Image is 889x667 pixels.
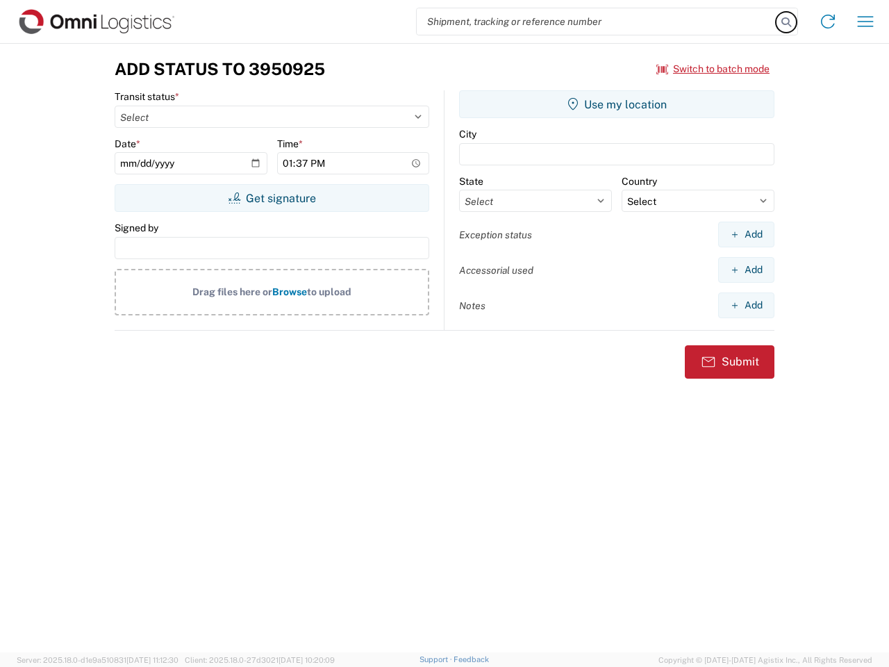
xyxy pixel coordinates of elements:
[718,257,774,283] button: Add
[115,59,325,79] h3: Add Status to 3950925
[459,128,476,140] label: City
[185,656,335,664] span: Client: 2025.18.0-27d3021
[115,184,429,212] button: Get signature
[658,654,872,666] span: Copyright © [DATE]-[DATE] Agistix Inc., All Rights Reserved
[277,138,303,150] label: Time
[454,655,489,664] a: Feedback
[718,293,774,318] button: Add
[115,90,179,103] label: Transit status
[307,286,351,297] span: to upload
[718,222,774,247] button: Add
[279,656,335,664] span: [DATE] 10:20:09
[126,656,178,664] span: [DATE] 11:12:30
[417,8,776,35] input: Shipment, tracking or reference number
[115,138,140,150] label: Date
[622,175,657,188] label: Country
[685,345,774,379] button: Submit
[115,222,158,234] label: Signed by
[656,58,770,81] button: Switch to batch mode
[272,286,307,297] span: Browse
[459,229,532,241] label: Exception status
[459,90,774,118] button: Use my location
[459,299,485,312] label: Notes
[192,286,272,297] span: Drag files here or
[419,655,454,664] a: Support
[17,656,178,664] span: Server: 2025.18.0-d1e9a510831
[459,175,483,188] label: State
[459,264,533,277] label: Accessorial used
